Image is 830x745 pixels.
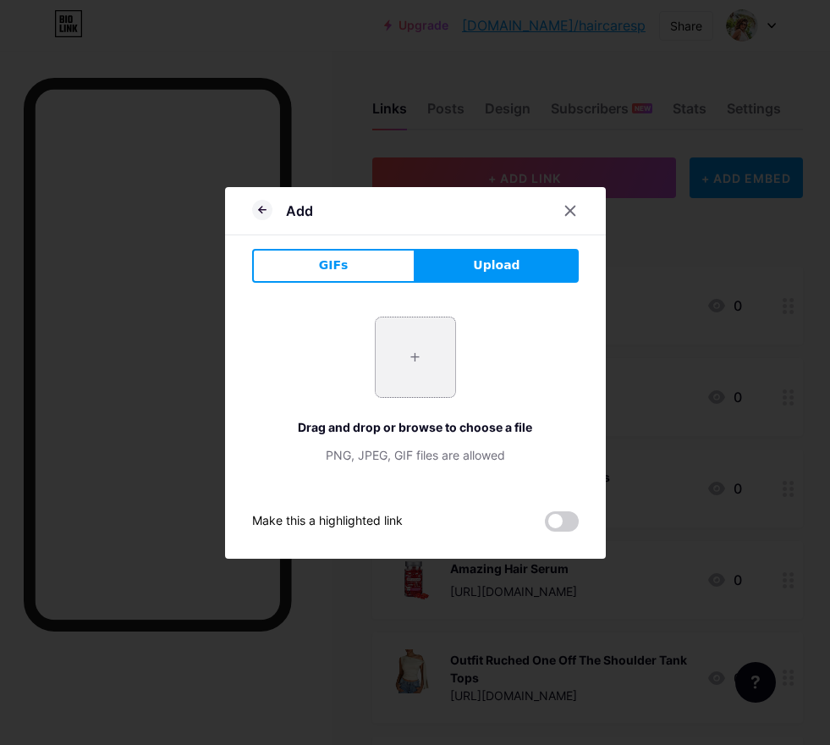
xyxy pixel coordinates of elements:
[252,511,403,532] div: Make this a highlighted link
[252,249,415,283] button: GIFs
[415,249,579,283] button: Upload
[473,257,519,274] span: Upload
[286,201,313,221] div: Add
[252,418,579,436] div: Drag and drop or browse to choose a file
[252,446,579,464] div: PNG, JPEG, GIF files are allowed
[319,257,349,274] span: GIFs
